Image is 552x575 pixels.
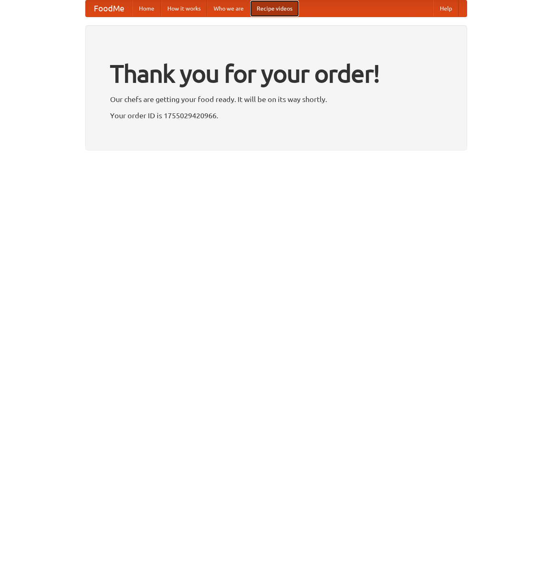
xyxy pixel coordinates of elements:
[110,93,442,105] p: Our chefs are getting your food ready. It will be on its way shortly.
[250,0,299,17] a: Recipe videos
[161,0,207,17] a: How it works
[433,0,459,17] a: Help
[86,0,132,17] a: FoodMe
[110,54,442,93] h1: Thank you for your order!
[132,0,161,17] a: Home
[110,109,442,122] p: Your order ID is 1755029420966.
[207,0,250,17] a: Who we are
